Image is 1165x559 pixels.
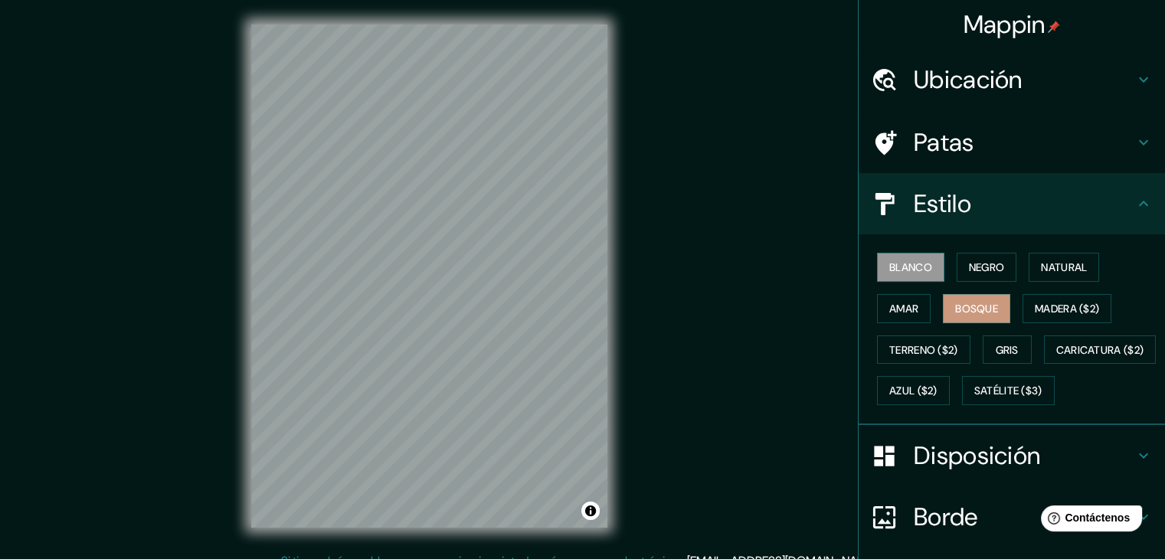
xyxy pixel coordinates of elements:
font: Satélite ($3) [974,384,1042,398]
font: Blanco [889,260,932,274]
button: Amar [877,294,931,323]
font: Madera ($2) [1035,302,1099,315]
font: Estilo [914,188,971,220]
font: Bosque [955,302,998,315]
button: Negro [957,253,1017,282]
font: Caricatura ($2) [1056,343,1144,357]
button: Blanco [877,253,944,282]
font: Gris [996,343,1019,357]
div: Patas [859,112,1165,173]
button: Gris [983,335,1032,364]
font: Negro [969,260,1005,274]
div: Disposición [859,425,1165,486]
font: Natural [1041,260,1087,274]
button: Satélite ($3) [962,376,1055,405]
canvas: Mapa [251,25,607,528]
button: Natural [1029,253,1099,282]
img: pin-icon.png [1048,21,1060,33]
font: Patas [914,126,974,159]
button: Caricatura ($2) [1044,335,1157,364]
div: Ubicación [859,49,1165,110]
font: Azul ($2) [889,384,938,398]
font: Borde [914,501,978,533]
font: Amar [889,302,918,315]
font: Terreno ($2) [889,343,958,357]
button: Madera ($2) [1023,294,1111,323]
button: Activar o desactivar atribución [581,502,600,520]
font: Ubicación [914,64,1023,96]
font: Disposición [914,440,1040,472]
button: Bosque [943,294,1010,323]
div: Borde [859,486,1165,548]
div: Estilo [859,173,1165,234]
iframe: Lanzador de widgets de ayuda [1029,499,1148,542]
font: Mappin [964,8,1046,41]
button: Azul ($2) [877,376,950,405]
button: Terreno ($2) [877,335,970,364]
